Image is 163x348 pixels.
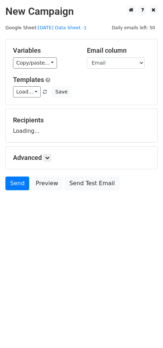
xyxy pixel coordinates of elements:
a: Preview [31,177,63,190]
small: Google Sheet: [5,25,87,30]
a: [DATE] Data Sheet -1 [38,25,87,30]
h5: Email column [87,47,150,55]
a: Daily emails left: 50 [109,25,158,30]
h5: Advanced [13,154,150,162]
span: Daily emails left: 50 [109,24,158,32]
a: Send [5,177,29,190]
a: Templates [13,76,44,83]
a: Send Test Email [65,177,119,190]
h5: Variables [13,47,76,55]
h2: New Campaign [5,5,158,18]
h5: Recipients [13,116,150,124]
button: Save [52,86,71,97]
a: Load... [13,86,41,97]
div: Loading... [13,116,150,135]
a: Copy/paste... [13,57,57,69]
